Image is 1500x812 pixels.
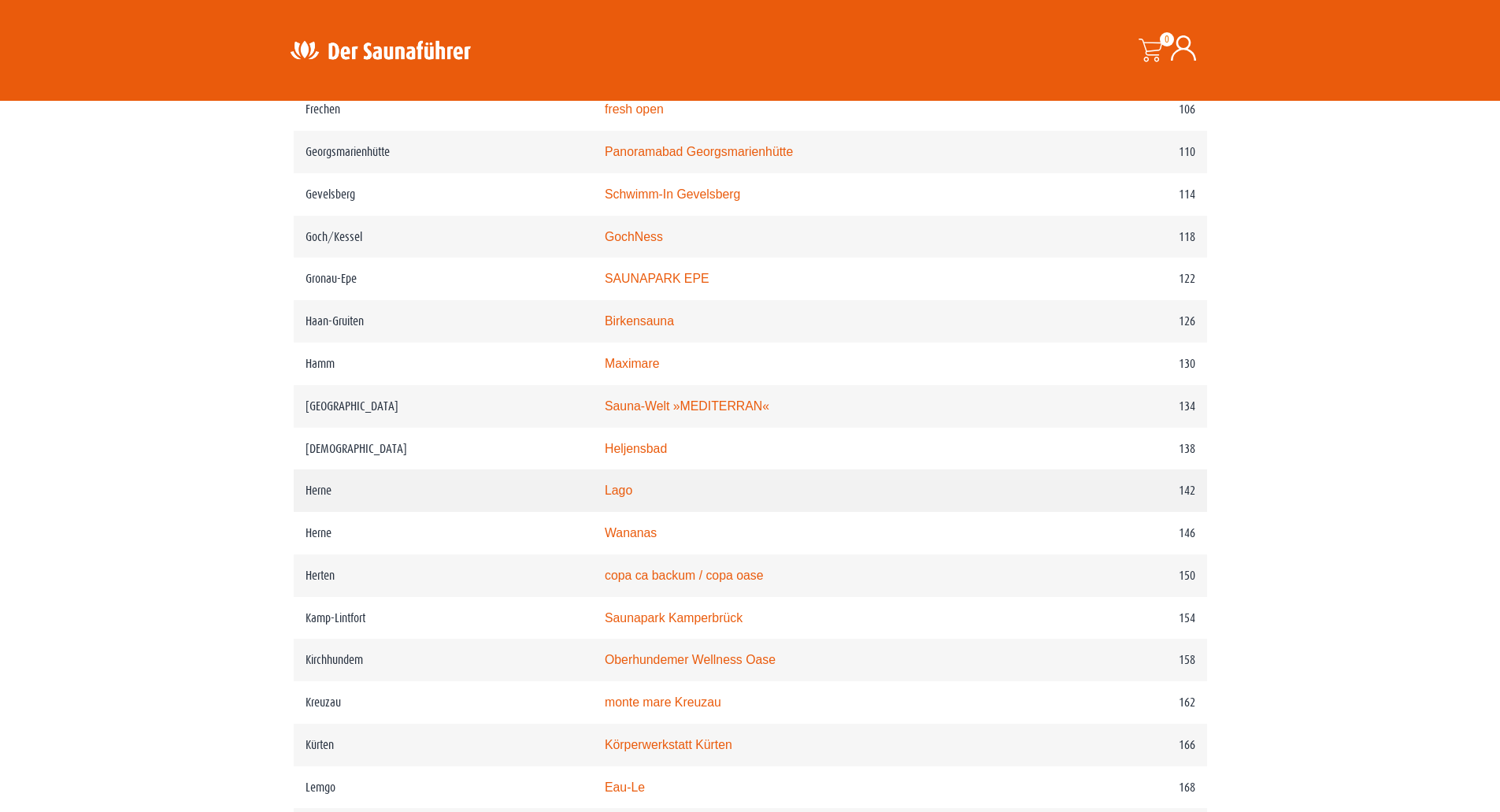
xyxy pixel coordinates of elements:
td: Lemgo [294,766,593,809]
a: Eau-Le [605,780,645,794]
a: monte mare Kreuzau [605,695,721,709]
td: Herten [294,554,593,597]
a: Oberhundemer Wellness Oase [605,653,776,666]
td: 168 [1043,766,1206,809]
a: Heljensbad [605,442,667,455]
td: Kamp-Lintfort [294,597,593,640]
td: Herne [294,512,593,554]
a: Sauna-Welt »MEDITERRAN« [605,399,769,413]
td: Georgsmarienhütte [294,131,593,173]
td: Herne [294,469,593,512]
td: Haan-Gruiten [294,300,593,343]
td: Goch/Kessel [294,216,593,258]
td: 114 [1043,173,1206,216]
td: Hamm [294,343,593,385]
a: Panoramabad Georgsmarienhütte [605,145,793,158]
a: Lago [605,484,632,497]
td: 154 [1043,597,1206,640]
td: 110 [1043,131,1206,173]
td: 134 [1043,385,1206,428]
td: Kreuzau [294,681,593,724]
td: 150 [1043,554,1206,597]
a: fresh open [605,102,664,116]
td: 162 [1043,681,1206,724]
td: Kirchhundem [294,639,593,681]
td: 138 [1043,428,1206,470]
td: 122 [1043,258,1206,300]
td: 142 [1043,469,1206,512]
td: Kürten [294,724,593,766]
td: [GEOGRAPHIC_DATA] [294,385,593,428]
a: Maximare [605,357,659,370]
a: Schwimm-In Gevelsberg [605,187,740,201]
a: Saunapark Kamperbrück [605,611,743,625]
a: Körperwerkstatt Kürten [605,738,732,751]
td: Gevelsberg [294,173,593,216]
td: 158 [1043,639,1206,681]
td: 126 [1043,300,1206,343]
td: Gronau-Epe [294,258,593,300]
span: 0 [1160,32,1174,46]
td: 166 [1043,724,1206,766]
td: 106 [1043,88,1206,131]
td: 146 [1043,512,1206,554]
a: GochNess [605,230,663,243]
td: 118 [1043,216,1206,258]
td: [DEMOGRAPHIC_DATA] [294,428,593,470]
a: copa ca backum / copa oase [605,569,764,582]
a: Birkensauna [605,314,674,328]
a: SAUNAPARK EPE [605,272,709,285]
td: Frechen [294,88,593,131]
a: Wananas [605,526,657,539]
td: 130 [1043,343,1206,385]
